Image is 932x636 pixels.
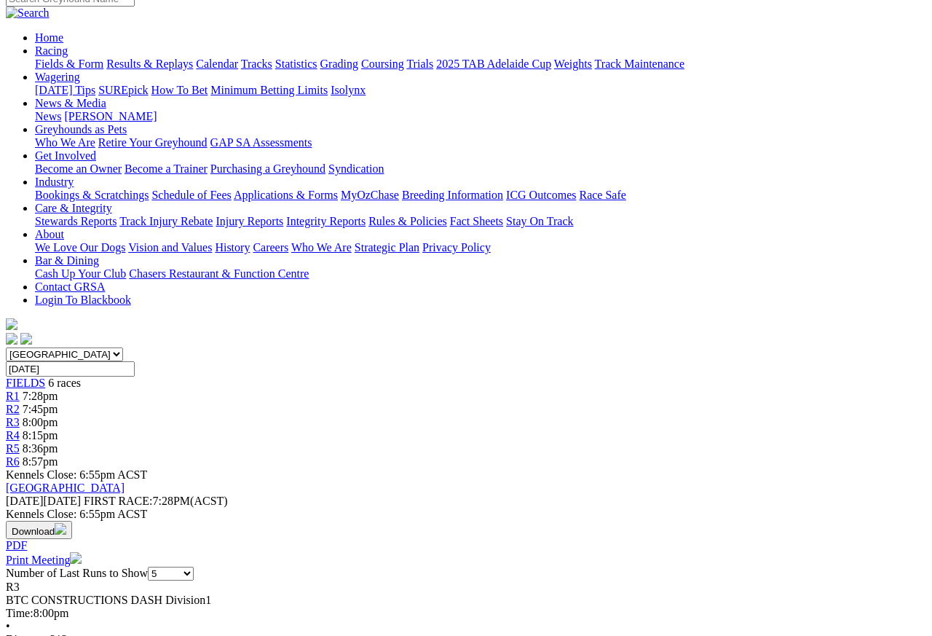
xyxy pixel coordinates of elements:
a: GAP SA Assessments [210,136,312,149]
button: Download [6,521,72,539]
a: Racing [35,44,68,57]
a: Stay On Track [506,215,573,227]
div: Greyhounds as Pets [35,136,926,149]
a: 2025 TAB Adelaide Cup [436,58,551,70]
a: R4 [6,429,20,441]
div: About [35,241,926,254]
a: Careers [253,241,288,254]
div: 8:00pm [6,607,926,620]
a: Schedule of Fees [151,189,231,201]
a: History [215,241,250,254]
a: [PERSON_NAME] [64,110,157,122]
a: Who We Are [291,241,352,254]
a: Statistics [275,58,317,70]
div: Kennels Close: 6:55pm ACST [6,508,926,521]
a: Weights [554,58,592,70]
img: twitter.svg [20,333,32,345]
div: Bar & Dining [35,267,926,280]
div: News & Media [35,110,926,123]
a: Calendar [196,58,238,70]
span: 7:28pm [23,390,58,402]
a: Cash Up Your Club [35,267,126,280]
a: Greyhounds as Pets [35,123,127,136]
span: R3 [6,581,20,593]
div: Number of Last Runs to Show [6,567,926,581]
a: FIELDS [6,377,45,389]
a: R6 [6,455,20,468]
img: facebook.svg [6,333,17,345]
a: Who We Are [35,136,95,149]
a: Integrity Reports [286,215,366,227]
span: 8:00pm [23,416,58,428]
img: download.svg [55,523,66,535]
a: Retire Your Greyhound [98,136,208,149]
a: Track Injury Rebate [119,215,213,227]
a: Fact Sheets [450,215,503,227]
img: Search [6,7,50,20]
a: Fields & Form [35,58,103,70]
a: Bar & Dining [35,254,99,267]
a: We Love Our Dogs [35,241,125,254]
a: Syndication [328,162,384,175]
a: Trials [406,58,433,70]
span: FIRST RACE: [84,495,152,507]
a: Home [35,31,63,44]
a: News & Media [35,97,106,109]
a: News [35,110,61,122]
a: How To Bet [151,84,208,96]
div: Wagering [35,84,926,97]
a: Contact GRSA [35,280,105,293]
a: Stewards Reports [35,215,116,227]
div: Racing [35,58,926,71]
a: Become a Trainer [125,162,208,175]
a: Grading [320,58,358,70]
a: PDF [6,539,27,551]
a: Minimum Betting Limits [210,84,328,96]
a: Injury Reports [216,215,283,227]
a: ICG Outcomes [506,189,576,201]
a: Become an Owner [35,162,122,175]
img: printer.svg [70,552,82,564]
a: Coursing [361,58,404,70]
a: Strategic Plan [355,241,419,254]
a: Get Involved [35,149,96,162]
a: SUREpick [98,84,148,96]
div: BTC CONSTRUCTIONS DASH Division1 [6,594,926,607]
a: Vision and Values [128,241,212,254]
div: Download [6,539,926,552]
a: R2 [6,403,20,415]
span: [DATE] [6,495,81,507]
a: Bookings & Scratchings [35,189,149,201]
a: Track Maintenance [595,58,684,70]
a: Tracks [241,58,272,70]
a: R1 [6,390,20,402]
a: Race Safe [579,189,625,201]
a: About [35,228,64,240]
a: [GEOGRAPHIC_DATA] [6,482,125,494]
a: Chasers Restaurant & Function Centre [129,267,309,280]
a: Results & Replays [106,58,193,70]
span: 7:45pm [23,403,58,415]
span: 7:28PM(ACST) [84,495,228,507]
span: Time: [6,607,33,619]
img: logo-grsa-white.png [6,318,17,330]
a: Print Meeting [6,554,82,566]
a: Applications & Forms [234,189,338,201]
a: MyOzChase [341,189,399,201]
a: R5 [6,442,20,455]
a: Isolynx [331,84,366,96]
span: • [6,620,10,632]
span: 8:36pm [23,442,58,455]
a: Wagering [35,71,80,83]
a: Login To Blackbook [35,294,131,306]
div: Get Involved [35,162,926,176]
span: 8:57pm [23,455,58,468]
span: Kennels Close: 6:55pm ACST [6,468,147,481]
a: Care & Integrity [35,202,112,214]
a: Privacy Policy [422,241,491,254]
